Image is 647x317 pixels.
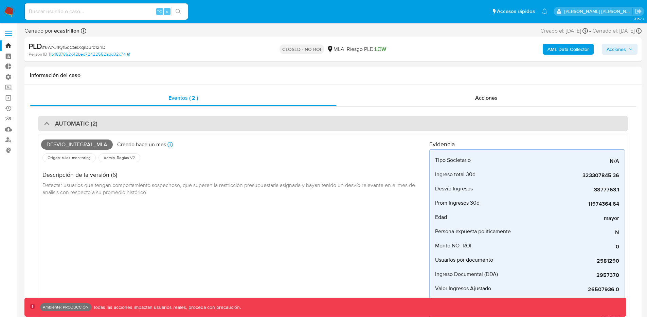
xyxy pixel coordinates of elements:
[589,27,591,35] span: -
[435,285,491,292] span: Valor Ingresos Ajustado
[540,27,588,35] div: Creado el: [DATE]
[157,8,162,15] span: ⌥
[435,228,511,235] span: Persona expuesta políticamente
[42,171,424,179] h4: Descripción de la versión (6)
[168,94,198,102] span: Eventos ( 2 )
[42,181,416,196] span: Detectar usuarios que tengan comportamiento sospechoso, que superen la restricción presupuestaria...
[47,155,91,161] span: Origen: rules-monitoring
[43,306,89,309] p: Ambiente: PRODUCCIÓN
[435,185,473,192] span: Desvío Ingresos
[517,229,619,236] span: N
[429,141,625,148] h4: Evidencia
[435,214,447,221] span: Edad
[435,257,493,263] span: Usuarios por documento
[517,272,619,279] span: 2957370
[435,200,480,206] span: Prom Ingresos 30d
[375,45,386,53] span: LOW
[24,27,79,35] span: Cerrado por
[347,45,386,53] span: Riesgo PLD:
[30,72,636,79] h1: Información del caso
[29,41,42,52] b: PLD
[49,51,130,57] a: 11b4887862c42bed72422552add02c74
[117,141,166,148] p: Creado hace un mes
[25,7,188,16] input: Buscar usuario o caso...
[171,7,185,16] button: search-icon
[435,271,498,278] span: Ingreso Documental (DDA)
[517,286,619,293] span: 26507936.0
[327,45,344,53] div: MLA
[475,94,498,102] span: Acciones
[517,243,619,250] span: 0
[103,155,136,161] span: Admin. Reglas V2
[517,258,619,264] span: 2581290
[547,44,589,55] b: AML Data Collector
[435,242,471,249] span: Monto NO_ROI
[635,8,642,15] a: Salir
[517,158,619,165] span: N/A
[517,201,619,207] span: 11974364.64
[602,44,637,55] button: Acciones
[41,139,113,150] span: Desvio_integral_mla
[42,44,106,51] span: # 6WAJrKy15qCGsXqrDurb12nD
[29,51,47,57] b: Person ID
[517,215,619,222] span: mayor
[592,27,642,35] div: Cerrado el: [DATE]
[435,157,471,164] span: Tipo Societario
[38,116,628,131] div: AUTOMATIC (2)
[91,304,241,311] p: Todas las acciones impactan usuarios reales, proceda con precaución.
[55,120,97,127] h3: AUTOMATIC (2)
[607,44,626,55] span: Acciones
[564,8,633,15] p: jhon.osorio@mercadolibre.com.co
[280,44,324,54] p: CLOSED - NO ROI
[435,171,475,178] span: Ingreso total 30d
[517,186,619,193] span: 3877763.1
[517,172,619,179] span: 323307845.36
[166,8,168,15] span: s
[53,27,79,35] b: ecastrillon
[497,8,535,15] span: Accesos rápidos
[542,8,547,14] a: Notificaciones
[543,44,594,55] button: AML Data Collector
